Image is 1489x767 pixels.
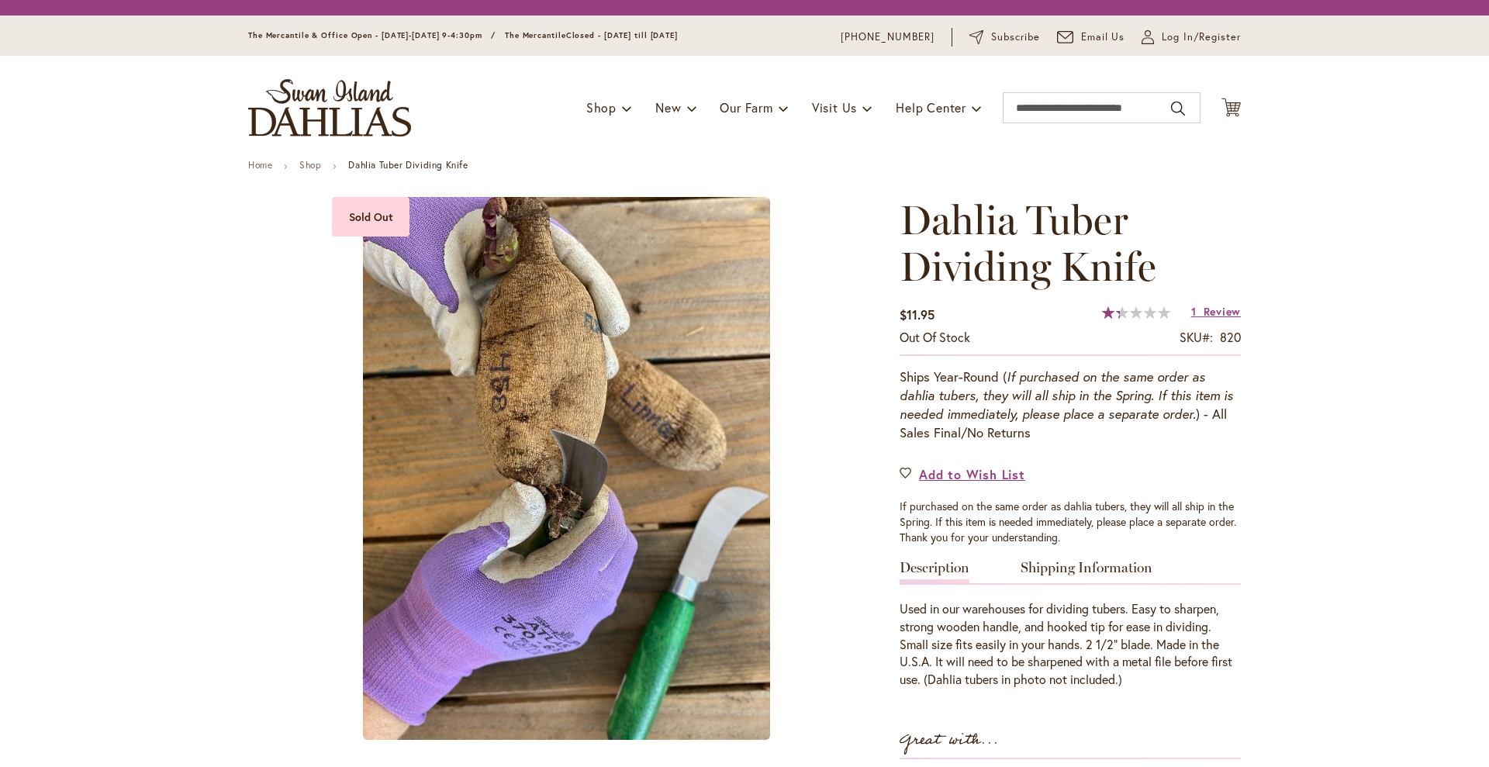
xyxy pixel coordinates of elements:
strong: SKU [1180,329,1213,345]
img: main product photo [363,197,770,740]
a: 1 Review [1191,304,1241,319]
span: 1 [1191,304,1197,319]
div: Availability [900,329,970,347]
a: Shipping Information [1021,561,1152,583]
span: Subscribe [991,29,1040,45]
a: Description [900,561,969,583]
a: Add to Wish List [900,465,1025,483]
a: store logo [248,79,411,136]
span: Closed - [DATE] till [DATE] [566,30,678,40]
span: Add to Wish List [919,465,1025,483]
div: 820 [1220,329,1241,347]
span: Dahlia Tuber Dividing Knife [900,195,1156,291]
strong: Dahlia Tuber Dividing Knife [348,159,468,171]
a: Home [248,159,272,171]
span: Email Us [1081,29,1125,45]
p: Ships Year-Round ( ) - All Sales Final/No Returns [900,368,1241,442]
i: If purchased on the same order as dahlia tubers, they will all ship in the Spring. If this item i... [900,368,1233,422]
div: Used in our warehouses for dividing tubers. Easy to sharpen, strong wooden handle, and hooked tip... [900,600,1241,689]
strong: Great with... [900,727,999,753]
div: Detailed Product Info [900,561,1241,689]
span: Our Farm [720,99,772,116]
span: Visit Us [812,99,857,116]
span: Shop [586,99,617,116]
a: Email Us [1057,29,1125,45]
a: Shop [299,159,321,171]
div: Sold Out [332,197,409,237]
span: Help Center [896,99,966,116]
span: New [655,99,681,116]
span: $11.95 [900,306,935,323]
a: Subscribe [969,29,1040,45]
div: If purchased on the same order as dahlia tubers, they will all ship in the Spring. If this item i... [900,499,1241,545]
span: The Mercantile & Office Open - [DATE]-[DATE] 9-4:30pm / The Mercantile [248,30,566,40]
a: [PHONE_NUMBER] [841,29,935,45]
span: Review [1204,304,1241,319]
span: Out of stock [900,329,970,345]
a: Log In/Register [1142,29,1241,45]
div: 27% [1102,306,1170,319]
span: Log In/Register [1162,29,1241,45]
